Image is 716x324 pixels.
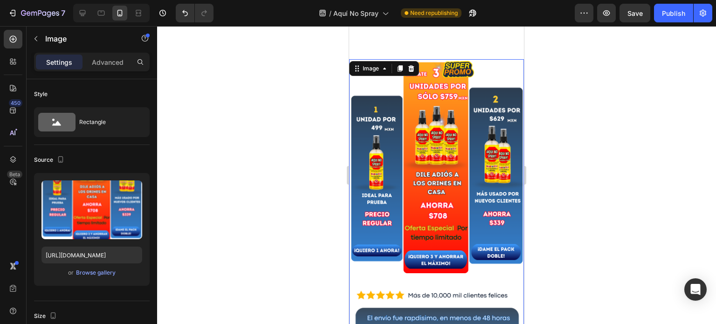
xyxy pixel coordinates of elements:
div: 450 [9,99,22,107]
button: Publish [654,4,693,22]
div: Browse gallery [76,269,116,277]
p: Advanced [92,57,124,67]
iframe: Design area [349,26,524,324]
span: Save [627,9,643,17]
div: Open Intercom Messenger [684,278,707,301]
div: Undo/Redo [176,4,213,22]
span: Need republishing [410,9,458,17]
span: Aquí No Spray [333,8,379,18]
input: https://example.com/image.jpg [41,247,142,263]
div: Size [34,310,59,323]
span: or [68,267,74,278]
div: Style [34,90,48,98]
span: / [329,8,331,18]
div: Publish [662,8,685,18]
button: Browse gallery [76,268,116,277]
button: Save [620,4,650,22]
p: Settings [46,57,72,67]
img: preview-image [41,180,142,239]
p: 7 [61,7,65,19]
div: Rectangle [79,111,136,133]
p: Image [45,33,124,44]
button: 7 [4,4,69,22]
div: Beta [7,171,22,178]
div: Source [34,154,66,166]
